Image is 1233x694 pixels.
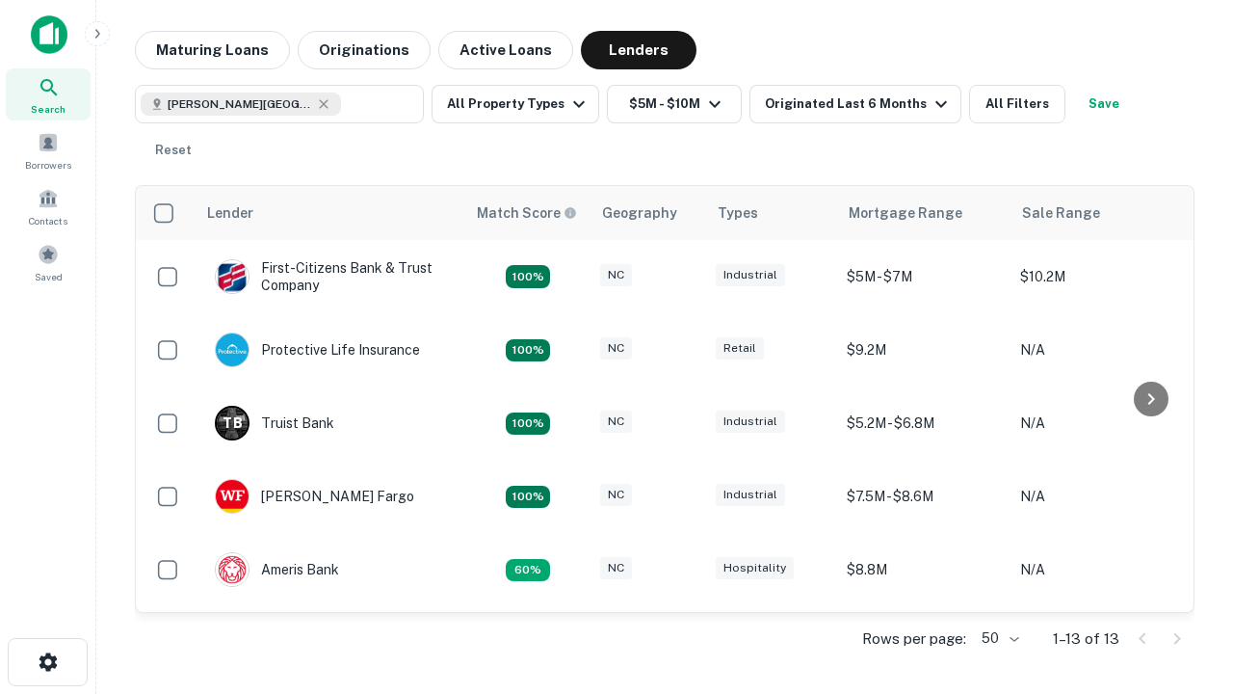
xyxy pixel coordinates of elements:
[837,606,1010,680] td: $9.2M
[600,264,632,286] div: NC
[477,202,577,224] div: Capitalize uses an advanced AI algorithm to match your search with the best lender. The match sco...
[969,85,1065,123] button: All Filters
[216,260,249,293] img: picture
[506,486,550,509] div: Matching Properties: 2, hasApolloMatch: undefined
[1022,201,1100,225] div: Sale Range
[438,31,573,69] button: Active Loans
[31,15,67,54] img: capitalize-icon.png
[506,339,550,362] div: Matching Properties: 2, hasApolloMatch: undefined
[602,201,677,225] div: Geography
[1010,460,1184,533] td: N/A
[432,85,599,123] button: All Property Types
[581,31,696,69] button: Lenders
[600,484,632,506] div: NC
[1010,533,1184,606] td: N/A
[1010,186,1184,240] th: Sale Range
[837,313,1010,387] td: $9.2M
[600,411,632,433] div: NC
[216,480,249,513] img: picture
[1137,478,1233,571] iframe: Chat Widget
[6,68,91,120] a: Search
[1073,85,1135,123] button: Save your search to get updates of matches that match your search criteria.
[215,333,420,367] div: Protective Life Insurance
[862,627,966,651] p: Rows per page:
[215,259,446,294] div: First-citizens Bank & Trust Company
[749,85,961,123] button: Originated Last 6 Months
[607,85,742,123] button: $5M - $10M
[216,334,249,366] img: picture
[465,186,590,240] th: Capitalize uses an advanced AI algorithm to match your search with the best lender. The match sco...
[135,31,290,69] button: Maturing Loans
[6,236,91,288] a: Saved
[29,213,67,228] span: Contacts
[35,269,63,284] span: Saved
[223,414,242,434] p: T B
[215,406,334,440] div: Truist Bank
[837,186,1010,240] th: Mortgage Range
[600,557,632,579] div: NC
[6,124,91,176] a: Borrowers
[215,552,339,587] div: Ameris Bank
[837,387,1010,460] td: $5.2M - $6.8M
[207,201,253,225] div: Lender
[506,413,550,436] div: Matching Properties: 3, hasApolloMatch: undefined
[31,101,66,117] span: Search
[849,201,962,225] div: Mortgage Range
[506,559,550,582] div: Matching Properties: 1, hasApolloMatch: undefined
[216,553,249,586] img: picture
[1010,240,1184,313] td: $10.2M
[716,557,794,579] div: Hospitality
[837,460,1010,533] td: $7.5M - $8.6M
[837,240,1010,313] td: $5M - $7M
[716,484,785,506] div: Industrial
[196,186,465,240] th: Lender
[1010,606,1184,680] td: N/A
[706,186,837,240] th: Types
[1053,627,1119,651] p: 1–13 of 13
[215,479,414,514] div: [PERSON_NAME] Fargo
[718,201,758,225] div: Types
[477,202,573,224] h6: Match Score
[168,95,312,113] span: [PERSON_NAME][GEOGRAPHIC_DATA], [GEOGRAPHIC_DATA]
[600,337,632,360] div: NC
[716,264,785,286] div: Industrial
[716,411,785,433] div: Industrial
[590,186,706,240] th: Geography
[765,93,953,116] div: Originated Last 6 Months
[298,31,431,69] button: Originations
[143,131,204,170] button: Reset
[1010,387,1184,460] td: N/A
[974,625,1022,653] div: 50
[6,180,91,232] a: Contacts
[25,157,71,173] span: Borrowers
[837,533,1010,606] td: $8.8M
[506,265,550,288] div: Matching Properties: 2, hasApolloMatch: undefined
[716,337,764,360] div: Retail
[1010,313,1184,387] td: N/A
